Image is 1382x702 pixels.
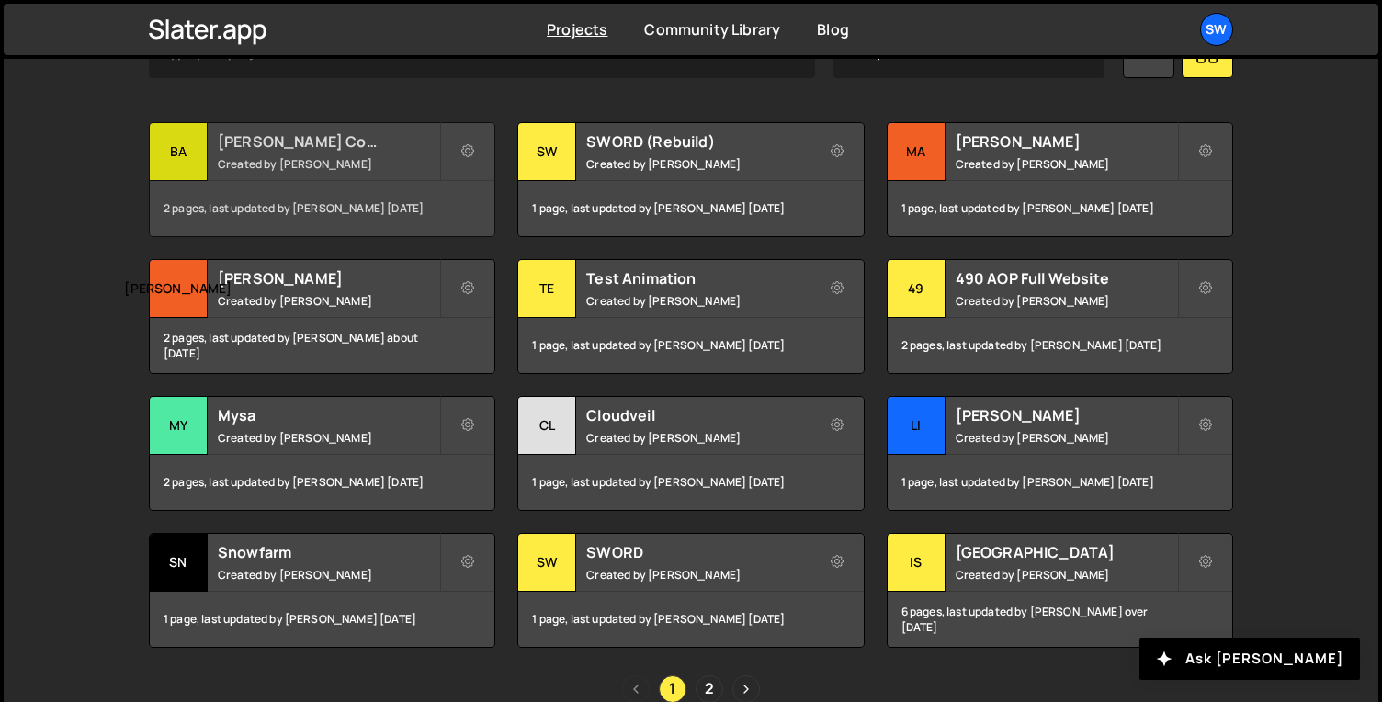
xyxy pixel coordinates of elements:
[956,542,1177,562] h2: [GEOGRAPHIC_DATA]
[1139,638,1360,680] button: Ask [PERSON_NAME]
[518,181,863,236] div: 1 page, last updated by [PERSON_NAME] [DATE]
[218,542,439,562] h2: Snowfarm
[956,156,1177,172] small: Created by [PERSON_NAME]
[150,592,494,647] div: 1 page, last updated by [PERSON_NAME] [DATE]
[956,430,1177,446] small: Created by [PERSON_NAME]
[518,260,576,318] div: Te
[150,397,208,455] div: My
[888,318,1232,373] div: 2 pages, last updated by [PERSON_NAME] [DATE]
[956,567,1177,583] small: Created by [PERSON_NAME]
[150,534,208,592] div: Sn
[887,533,1233,648] a: Is [GEOGRAPHIC_DATA] Created by [PERSON_NAME] 6 pages, last updated by [PERSON_NAME] over [DATE]
[547,19,607,40] a: Projects
[218,131,439,152] h2: [PERSON_NAME] Code Refresh
[586,405,808,425] h2: Cloudveil
[888,397,946,455] div: Li
[887,259,1233,374] a: 49 490 AOP Full Website Created by [PERSON_NAME] 2 pages, last updated by [PERSON_NAME] [DATE]
[218,156,439,172] small: Created by [PERSON_NAME]
[150,123,208,181] div: Ba
[517,259,864,374] a: Te Test Animation Created by [PERSON_NAME] 1 page, last updated by [PERSON_NAME] [DATE]
[1200,13,1233,46] a: SW
[888,181,1232,236] div: 1 page, last updated by [PERSON_NAME] [DATE]
[150,318,494,373] div: 2 pages, last updated by [PERSON_NAME] about [DATE]
[888,455,1232,510] div: 1 page, last updated by [PERSON_NAME] [DATE]
[149,122,495,237] a: Ba [PERSON_NAME] Code Refresh Created by [PERSON_NAME] 2 pages, last updated by [PERSON_NAME] [DATE]
[149,396,495,511] a: My Mysa Created by [PERSON_NAME] 2 pages, last updated by [PERSON_NAME] [DATE]
[518,397,576,455] div: Cl
[518,455,863,510] div: 1 page, last updated by [PERSON_NAME] [DATE]
[517,122,864,237] a: SW SWORD (Rebuild) Created by [PERSON_NAME] 1 page, last updated by [PERSON_NAME] [DATE]
[149,259,495,374] a: [PERSON_NAME] [PERSON_NAME] Created by [PERSON_NAME] 2 pages, last updated by [PERSON_NAME] about...
[586,430,808,446] small: Created by [PERSON_NAME]
[518,592,863,647] div: 1 page, last updated by [PERSON_NAME] [DATE]
[956,268,1177,289] h2: 490 AOP Full Website
[887,122,1233,237] a: Ma [PERSON_NAME] Created by [PERSON_NAME] 1 page, last updated by [PERSON_NAME] [DATE]
[518,318,863,373] div: 1 page, last updated by [PERSON_NAME] [DATE]
[518,534,576,592] div: SW
[644,19,780,40] a: Community Library
[517,396,864,511] a: Cl Cloudveil Created by [PERSON_NAME] 1 page, last updated by [PERSON_NAME] [DATE]
[887,396,1233,511] a: Li [PERSON_NAME] Created by [PERSON_NAME] 1 page, last updated by [PERSON_NAME] [DATE]
[218,293,439,309] small: Created by [PERSON_NAME]
[518,123,576,181] div: SW
[150,260,208,318] div: [PERSON_NAME]
[586,293,808,309] small: Created by [PERSON_NAME]
[817,19,849,40] a: Blog
[586,156,808,172] small: Created by [PERSON_NAME]
[586,542,808,562] h2: SWORD
[150,181,494,236] div: 2 pages, last updated by [PERSON_NAME] [DATE]
[586,567,808,583] small: Created by [PERSON_NAME]
[888,260,946,318] div: 49
[586,131,808,152] h2: SWORD (Rebuild)
[586,268,808,289] h2: Test Animation
[218,567,439,583] small: Created by [PERSON_NAME]
[888,534,946,592] div: Is
[218,430,439,446] small: Created by [PERSON_NAME]
[956,405,1177,425] h2: [PERSON_NAME]
[517,533,864,648] a: SW SWORD Created by [PERSON_NAME] 1 page, last updated by [PERSON_NAME] [DATE]
[888,592,1232,647] div: 6 pages, last updated by [PERSON_NAME] over [DATE]
[150,455,494,510] div: 2 pages, last updated by [PERSON_NAME] [DATE]
[218,405,439,425] h2: Mysa
[218,268,439,289] h2: [PERSON_NAME]
[956,131,1177,152] h2: [PERSON_NAME]
[956,293,1177,309] small: Created by [PERSON_NAME]
[888,123,946,181] div: Ma
[149,533,495,648] a: Sn Snowfarm Created by [PERSON_NAME] 1 page, last updated by [PERSON_NAME] [DATE]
